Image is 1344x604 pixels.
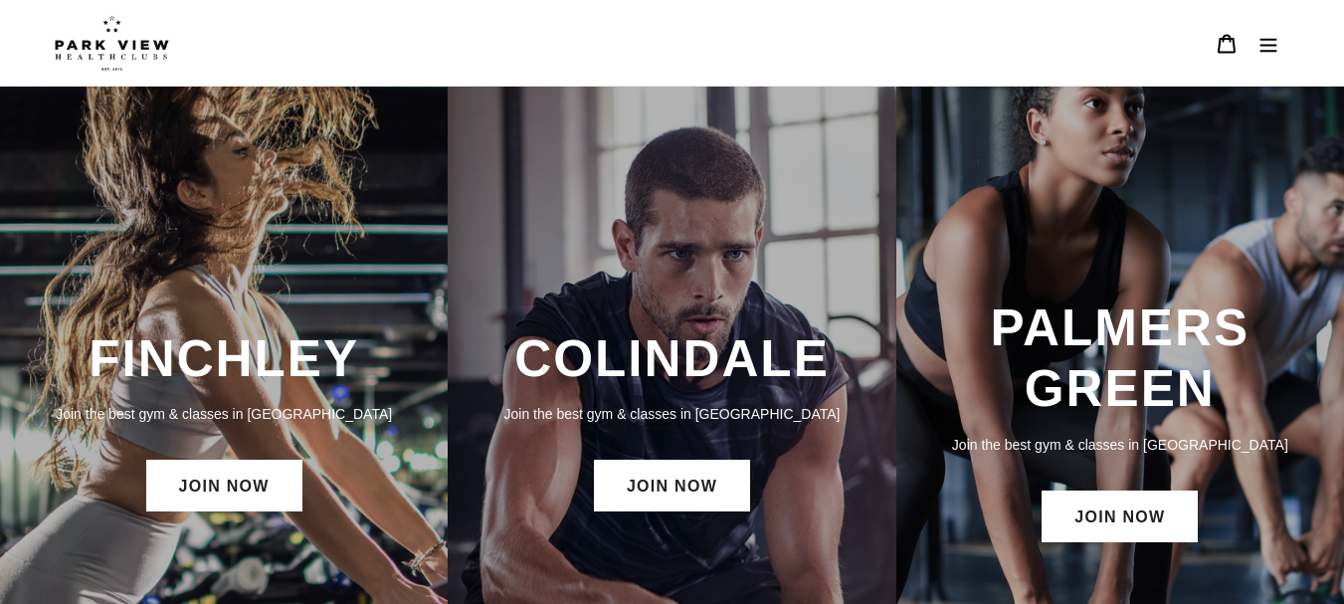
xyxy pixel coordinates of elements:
h3: COLINDALE [468,328,875,389]
h3: FINCHLEY [20,328,428,389]
button: Menu [1248,22,1289,65]
a: JOIN NOW: Colindale Membership [594,460,750,511]
h3: PALMERS GREEN [916,298,1324,420]
img: Park view health clubs is a gym near you. [55,15,169,71]
p: Join the best gym & classes in [GEOGRAPHIC_DATA] [20,403,428,425]
p: Join the best gym & classes in [GEOGRAPHIC_DATA] [468,403,875,425]
a: JOIN NOW: Palmers Green Membership [1042,491,1198,542]
a: JOIN NOW: Finchley Membership [146,460,302,511]
p: Join the best gym & classes in [GEOGRAPHIC_DATA] [916,434,1324,456]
